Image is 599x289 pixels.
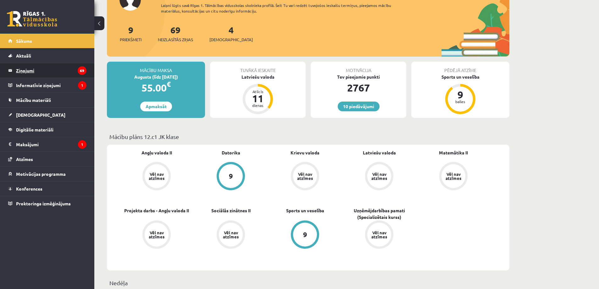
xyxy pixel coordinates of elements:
i: 69 [78,66,86,75]
a: Aktuāli [8,48,86,63]
a: Vēl nav atzīmes [194,220,268,250]
a: Apmaksāt [140,102,172,111]
a: Latviešu valoda Atlicis 11 dienas [210,74,306,115]
span: Priekšmeti [120,36,141,43]
legend: Maksājumi [16,137,86,152]
p: Nedēļa [109,279,507,287]
span: Konferences [16,186,42,192]
span: Sākums [16,38,32,44]
a: Sports un veselība 9 balles [411,74,509,115]
i: 1 [78,140,86,149]
a: 10 piedāvājumi [338,102,380,111]
span: [DEMOGRAPHIC_DATA] [209,36,253,43]
div: Latviešu valoda [210,74,306,80]
div: 2767 [311,80,406,95]
a: Datorika [222,149,240,156]
div: dienas [248,103,267,107]
a: Vēl nav atzīmes [416,162,491,192]
div: Mācību maksa [107,62,205,74]
a: Vēl nav atzīmes [342,220,416,250]
a: Projekta darbs - Angļu valoda II [124,207,189,214]
a: Angļu valoda II [141,149,172,156]
a: Latviešu valoda [363,149,396,156]
div: Augusts (līdz [DATE]) [107,74,205,80]
div: Pēdējā atzīme [411,62,509,74]
div: Vēl nav atzīmes [296,172,314,180]
a: Ziņojumi69 [8,63,86,78]
span: € [167,80,171,89]
i: 1 [78,81,86,90]
a: Vēl nav atzīmes [119,220,194,250]
span: Motivācijas programma [16,171,66,177]
div: Vēl nav atzīmes [370,231,388,239]
a: 9Priekšmeti [120,24,141,43]
a: 9 [194,162,268,192]
a: Sports un veselība [286,207,324,214]
a: Proktoringa izmēģinājums [8,196,86,211]
a: Uzņēmējdarbības pamati (Specializētais kurss) [342,207,416,220]
a: Maksājumi1 [8,137,86,152]
div: Vēl nav atzīmes [445,172,462,180]
a: Atzīmes [8,152,86,166]
div: Tuvākā ieskaite [210,62,306,74]
div: Motivācija [311,62,406,74]
span: Digitālie materiāli [16,127,53,132]
span: [DEMOGRAPHIC_DATA] [16,112,65,118]
a: 4[DEMOGRAPHIC_DATA] [209,24,253,43]
div: Vēl nav atzīmes [148,172,165,180]
span: Neizlasītās ziņas [158,36,193,43]
a: 69Neizlasītās ziņas [158,24,193,43]
div: Vēl nav atzīmes [148,231,165,239]
a: Vēl nav atzīmes [119,162,194,192]
legend: Ziņojumi [16,63,86,78]
div: Tev pieejamie punkti [311,74,406,80]
div: Atlicis [248,90,267,93]
a: Krievu valoda [291,149,319,156]
span: Mācību materiāli [16,97,51,103]
span: Aktuāli [16,53,31,58]
a: Motivācijas programma [8,167,86,181]
a: Mācību materiāli [8,93,86,107]
a: Konferences [8,181,86,196]
a: [DEMOGRAPHIC_DATA] [8,108,86,122]
div: 9 [229,173,233,180]
a: Informatīvie ziņojumi1 [8,78,86,92]
div: 11 [248,93,267,103]
a: Rīgas 1. Tālmācības vidusskola [7,11,57,27]
a: Vēl nav atzīmes [268,162,342,192]
div: Laipni lūgts savā Rīgas 1. Tālmācības vidusskolas skolnieka profilā. Šeit Tu vari redzēt tuvojošo... [161,3,402,14]
div: 9 [303,231,307,238]
p: Mācību plāns 12.c1 JK klase [109,132,507,141]
span: Proktoringa izmēģinājums [16,201,71,206]
div: Sports un veselība [411,74,509,80]
a: Matemātika II [439,149,468,156]
a: Sociālās zinātnes II [211,207,251,214]
legend: Informatīvie ziņojumi [16,78,86,92]
div: 9 [451,90,470,100]
a: Vēl nav atzīmes [342,162,416,192]
div: balles [451,100,470,103]
a: 9 [268,220,342,250]
a: Digitālie materiāli [8,122,86,137]
div: Vēl nav atzīmes [370,172,388,180]
div: Vēl nav atzīmes [222,231,240,239]
a: Sākums [8,34,86,48]
span: Atzīmes [16,156,33,162]
div: 55.00 [107,80,205,95]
